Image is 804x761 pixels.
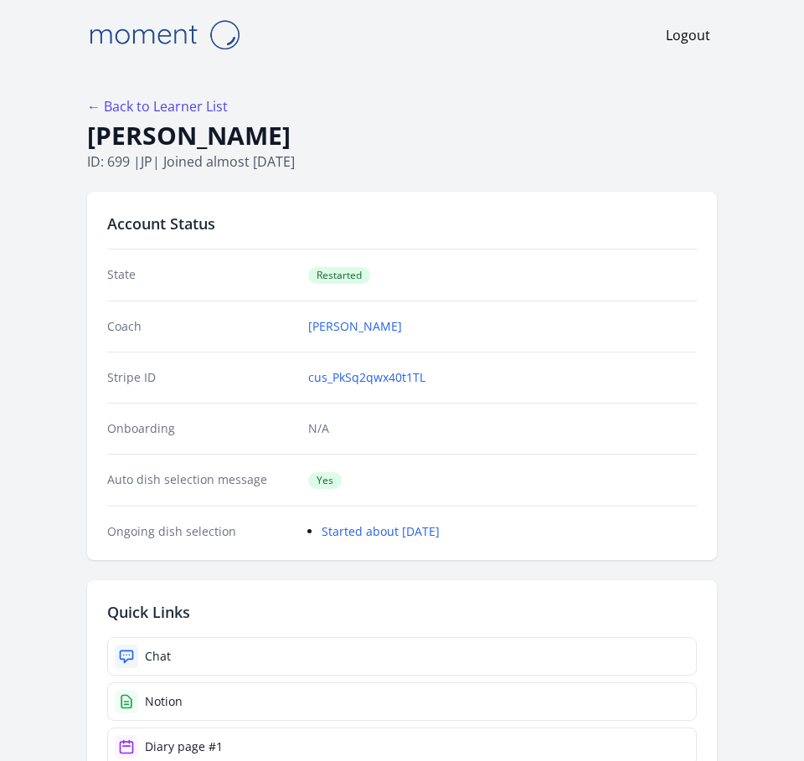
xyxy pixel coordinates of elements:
[107,600,697,624] h2: Quick Links
[107,369,295,386] dt: Stripe ID
[107,266,295,284] dt: State
[308,267,370,284] span: Restarted
[87,97,228,116] a: ← Back to Learner List
[107,318,295,335] dt: Coach
[141,152,152,171] span: jp
[322,523,440,539] a: Started about [DATE]
[107,471,295,489] dt: Auto dish selection message
[145,693,183,710] div: Notion
[107,682,697,721] a: Notion
[107,212,697,235] h2: Account Status
[145,738,223,755] div: Diary page #1
[80,13,248,56] img: Moment
[666,25,710,45] a: Logout
[308,420,697,437] p: N/A
[145,648,171,665] div: Chat
[87,152,717,172] p: ID: 699 | | Joined almost [DATE]
[87,120,717,152] h1: [PERSON_NAME]
[308,369,425,386] a: cus_PkSq2qwx40t1TL
[107,523,295,540] dt: Ongoing dish selection
[107,420,295,437] dt: Onboarding
[308,318,402,335] a: [PERSON_NAME]
[308,472,342,489] span: Yes
[107,637,697,676] a: Chat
